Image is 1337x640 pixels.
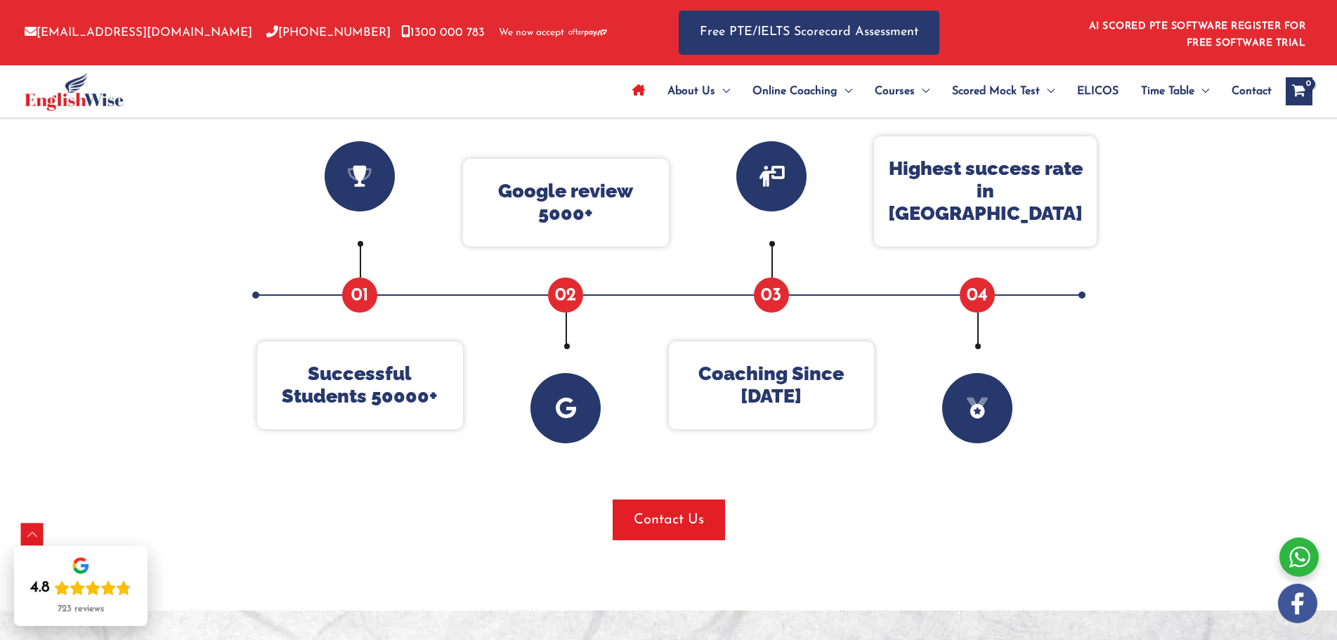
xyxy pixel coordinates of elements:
span: Menu Toggle [915,67,930,116]
a: 1300 000 783 [401,27,485,39]
span: 03 [754,277,789,313]
a: ELICOS [1066,67,1130,116]
span: Contact Us [634,510,704,530]
span: ELICOS [1077,67,1118,116]
span: Scored Mock Test [952,67,1040,116]
a: CoursesMenu Toggle [863,67,941,116]
span: 02 [548,277,583,313]
a: About UsMenu Toggle [656,67,741,116]
p: Google review 5000+ [477,180,655,226]
span: Time Table [1141,67,1194,116]
a: Free PTE/IELTS Scorecard Assessment [679,11,939,55]
div: 723 reviews [58,603,104,615]
span: Menu Toggle [1194,67,1209,116]
a: View Shopping Cart, empty [1286,77,1312,105]
span: 01 [342,277,377,313]
span: Courses [875,67,915,116]
span: Menu Toggle [1040,67,1055,116]
nav: Site Navigation: Main Menu [621,67,1272,116]
a: Time TableMenu Toggle [1130,67,1220,116]
a: Scored Mock TestMenu Toggle [941,67,1066,116]
aside: Header Widget 1 [1081,10,1312,55]
p: Successful Students 50000+ [271,363,449,408]
span: Online Coaching [752,67,837,116]
a: Online CoachingMenu Toggle [741,67,863,116]
div: Rating: 4.8 out of 5 [30,578,131,598]
img: Afterpay-Logo [568,29,607,37]
a: AI SCORED PTE SOFTWARE REGISTER FOR FREE SOFTWARE TRIAL [1089,21,1306,48]
button: Contact Us [613,499,725,540]
a: [PHONE_NUMBER] [266,27,391,39]
span: We now accept [499,26,564,40]
img: cropped-ew-logo [25,72,124,111]
a: [EMAIL_ADDRESS][DOMAIN_NAME] [25,27,252,39]
span: Menu Toggle [715,67,730,116]
img: white-facebook.png [1278,584,1317,623]
p: Coaching Since [DATE] [683,363,861,408]
span: Contact [1232,67,1272,116]
p: Highest success rate in [GEOGRAPHIC_DATA] [888,157,1083,226]
span: 04 [960,277,995,313]
span: Menu Toggle [837,67,852,116]
div: 4.8 [30,578,50,598]
span: About Us [667,67,715,116]
a: Contact [1220,67,1272,116]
